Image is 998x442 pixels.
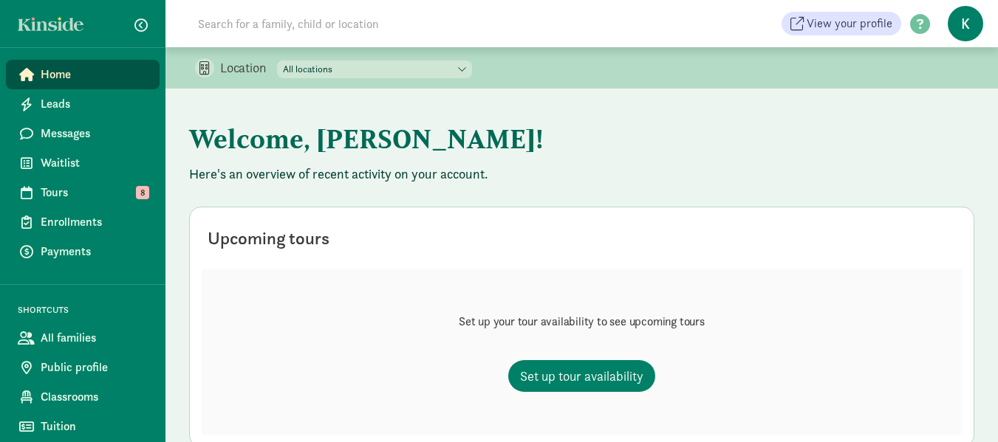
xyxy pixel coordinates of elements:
[41,125,148,142] span: Messages
[41,66,148,83] span: Home
[6,119,160,148] a: Messages
[41,388,148,406] span: Classrooms
[6,178,160,207] a: Tours 8
[41,95,148,113] span: Leads
[6,148,160,178] a: Waitlist
[6,207,160,237] a: Enrollments
[6,60,160,89] a: Home
[136,186,149,199] span: 8
[6,412,160,441] a: Tuition
[41,418,148,435] span: Tuition
[948,6,983,41] span: K
[924,371,998,442] iframe: Chat Widget
[41,329,148,347] span: All families
[189,112,920,165] h1: Welcome, [PERSON_NAME]!
[508,360,655,392] a: Set up tour availability
[6,323,160,353] a: All families
[459,313,705,331] p: Set up your tour availability to see upcoming tours
[189,165,974,183] p: Here's an overview of recent activity on your account.
[807,15,892,32] span: View your profile
[520,366,643,386] span: Set up tour availability
[41,243,148,260] span: Payments
[41,184,148,201] span: Tours
[782,12,901,35] a: View your profile
[41,213,148,231] span: Enrollments
[6,382,160,412] a: Classrooms
[6,353,160,382] a: Public profile
[6,89,160,119] a: Leads
[41,154,148,172] span: Waitlist
[41,359,148,376] span: Public profile
[220,59,277,77] p: Location
[6,237,160,266] a: Payments
[189,9,604,38] input: Search for a family, child or location
[208,225,329,252] div: Upcoming tours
